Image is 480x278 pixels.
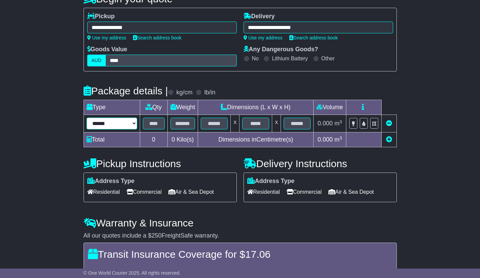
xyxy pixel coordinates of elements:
span: 0 [171,136,175,143]
span: Residential [247,187,280,197]
span: 250 [152,232,162,239]
h4: Package details | [84,85,168,96]
label: No [252,55,259,62]
td: Dimensions in Centimetre(s) [198,132,314,147]
a: Use my address [87,35,126,40]
span: Air & Sea Depot [168,187,214,197]
label: Lithium Battery [272,55,308,62]
td: 0 [140,132,167,147]
label: Address Type [247,178,295,185]
label: Any Dangerous Goods? [244,46,318,53]
span: Commercial [287,187,322,197]
span: Residential [87,187,120,197]
span: Air & Sea Depot [328,187,374,197]
span: m [334,136,342,143]
h4: Delivery Instructions [244,158,397,169]
span: 0.000 [318,136,333,143]
span: 17.06 [245,249,270,260]
td: Volume [314,100,346,115]
a: Use my address [244,35,283,40]
h4: Pickup Instructions [84,158,237,169]
label: AUD [87,55,106,66]
span: m [334,120,342,127]
a: Remove this item [386,120,392,127]
label: kg/cm [176,89,192,96]
td: Total [84,132,140,147]
label: Other [321,55,335,62]
span: © One World Courier 2025. All rights reserved. [84,270,181,276]
span: 0.000 [318,120,333,127]
td: Kilo(s) [167,132,198,147]
td: x [272,115,281,132]
h4: Warranty & Insurance [84,217,397,228]
a: Search address book [133,35,182,40]
td: Dimensions (L x W x H) [198,100,314,115]
span: Commercial [127,187,162,197]
sup: 3 [340,119,342,124]
td: Type [84,100,140,115]
h4: Transit Insurance Coverage for $ [88,249,392,260]
div: All our quotes include a $ FreightSafe warranty. [84,232,397,240]
a: Search address book [289,35,338,40]
td: x [231,115,239,132]
label: Goods Value [87,46,127,53]
label: Delivery [244,13,275,20]
a: Add new item [386,136,392,143]
td: Qty [140,100,167,115]
td: Weight [167,100,198,115]
label: Pickup [87,13,115,20]
sup: 3 [340,135,342,141]
label: Address Type [87,178,135,185]
label: lb/in [204,89,215,96]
